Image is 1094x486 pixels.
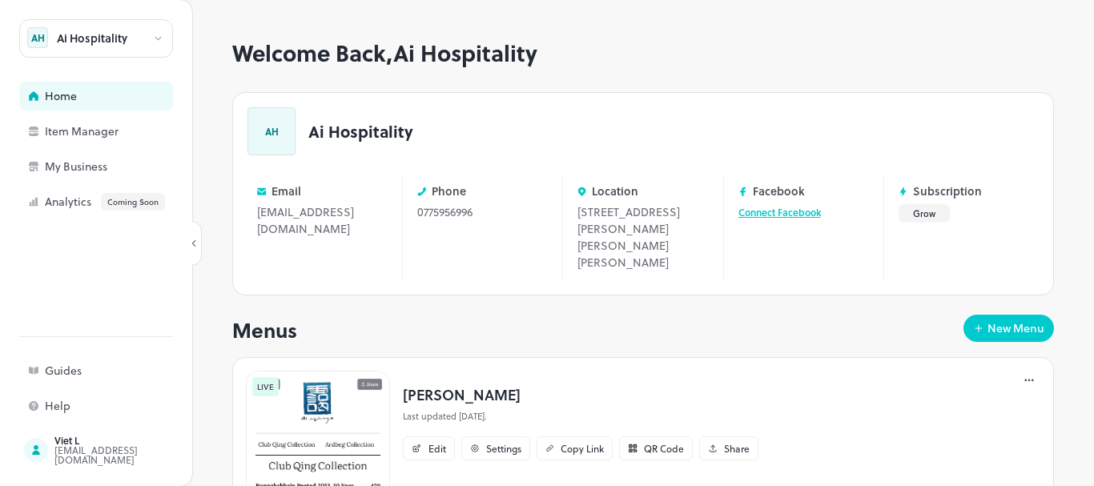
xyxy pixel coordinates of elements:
div: Coming Soon [101,193,165,211]
button: Grow [899,204,950,223]
div: Copy Link [561,444,604,453]
div: Settings [486,444,521,453]
div: LIVE [252,377,279,396]
div: [STREET_ADDRESS][PERSON_NAME][PERSON_NAME][PERSON_NAME] [577,203,708,271]
p: Subscription [913,185,982,197]
div: New Menu [987,323,1044,334]
div: Share [724,444,750,453]
p: Facebook [753,185,805,197]
div: [EMAIL_ADDRESS][DOMAIN_NAME] [54,445,205,464]
p: Phone [432,185,466,197]
div: Viet L [54,436,205,445]
p: Ai Hospitality [308,123,413,139]
div: QR Code [644,444,684,453]
div: Home [45,90,205,102]
p: Location [592,185,638,197]
p: Email [271,185,301,197]
div: Item Manager [45,126,205,137]
div: Analytics [45,193,205,211]
div: My Business [45,161,205,172]
p: [PERSON_NAME] [403,384,758,405]
div: AH [247,107,296,155]
div: Edit [428,444,446,453]
h1: Welcome Back, Ai Hospitality [232,40,1054,66]
button: New Menu [963,315,1054,342]
p: Last updated [DATE]. [403,410,758,424]
a: Connect Facebook [738,205,821,219]
div: AH [27,27,48,48]
div: Help [45,400,205,412]
div: 0775956996 [417,203,548,220]
div: Ai Hospitality [57,33,127,44]
div: Guides [45,365,205,376]
p: Menus [232,315,297,345]
div: [EMAIL_ADDRESS][DOMAIN_NAME] [257,203,388,237]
